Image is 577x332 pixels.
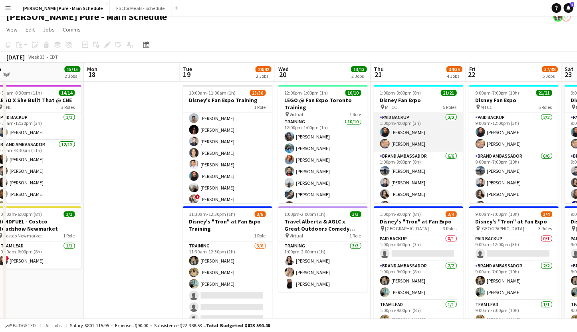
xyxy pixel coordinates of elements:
[22,24,38,35] a: Edit
[206,322,270,328] span: Total Budgeted $823 594.48
[278,241,367,292] app-card-role: Training3/31:00pm-2:00pm (1h)[PERSON_NAME][PERSON_NAME][PERSON_NAME]
[469,218,558,225] h3: Disney's "Tron" at Fan Expo
[349,111,361,117] span: 1 Role
[380,90,421,96] span: 1:00pm-9:00pm (8h)
[70,322,270,328] div: Salary $801 115.95 + Expenses $90.00 + Subsistence $22 388.53 =
[278,97,367,111] h3: LEGO @ Fan Expo Toronto Training
[44,322,63,328] span: All jobs
[538,104,552,110] span: 5 Roles
[3,104,12,110] span: CNE
[469,152,558,237] app-card-role: Brand Ambassador6/69:00am-7:00pm (10h)[PERSON_NAME][PERSON_NAME][PERSON_NAME][PERSON_NAME]
[63,233,75,239] span: 1 Role
[182,97,272,104] h3: Disney's Fan Expo Training
[254,211,266,217] span: 3/6
[345,90,361,96] span: 10/10
[468,70,475,79] span: 22
[553,12,563,22] app-user-avatar: Ashleigh Rains
[59,90,75,96] span: 14/14
[480,104,492,110] span: MTCC
[182,241,272,326] app-card-role: Training3/611:30am-12:30pm (1h)[PERSON_NAME][PERSON_NAME][PERSON_NAME]
[65,73,80,79] div: 2 Jobs
[541,66,557,72] span: 37/38
[63,211,75,217] span: 1/1
[446,73,462,79] div: 4 Jobs
[373,300,463,327] app-card-role: Team Lead1/11:00pm-9:00pm (8h)[PERSON_NAME]
[385,104,397,110] span: MTCC
[469,206,558,324] app-job-card: 9:00am-7:00pm (10h)3/4Disney's "Tron" at Fan Expo [GEOGRAPHIC_DATA]3 RolesPaid Backup0/19:00am-12...
[277,70,288,79] span: 20
[373,85,463,203] app-job-card: 1:00pm-9:00pm (8h)21/21Disney Fan Expo MTCC5 RolesPaid Backup2/21:00pm-4:00pm (3h)[PERSON_NAME][P...
[289,111,303,117] span: Virtual
[278,206,367,292] app-job-card: 1:00pm-2:00pm (1h)3/3Travel Alberta & AGLC x Great Outdoors Comedy Festival Training Virtual1 Rol...
[278,65,288,73] span: Wed
[284,211,325,217] span: 1:00pm-2:00pm (1h)
[446,66,462,72] span: 34/35
[6,53,25,61] div: [DATE]
[284,90,328,96] span: 12:00pm-1:00pm (1h)
[16,0,110,16] button: [PERSON_NAME] Pure - Main Schedule
[385,225,429,231] span: [GEOGRAPHIC_DATA]
[469,300,558,327] app-card-role: Team Lead1/19:00am-7:00pm (10h)[PERSON_NAME]
[542,73,557,79] div: 5 Jobs
[469,261,558,300] app-card-role: Brand Ambassador2/29:00am-7:00pm (10h)[PERSON_NAME][PERSON_NAME]
[373,261,463,300] app-card-role: Brand Ambassador2/21:00pm-9:00pm (8h)[PERSON_NAME][PERSON_NAME]
[189,211,235,217] span: 11:30am-12:30pm (1h)
[278,117,367,251] app-card-role: Training10/1012:00pm-1:00pm (1h)[PERSON_NAME][PERSON_NAME][PERSON_NAME][PERSON_NAME][PERSON_NAME]...
[250,90,266,96] span: 25/36
[181,70,192,79] span: 19
[538,225,552,231] span: 3 Roles
[561,12,571,22] app-user-avatar: Tifany Scifo
[541,211,552,217] span: 3/4
[254,104,266,110] span: 1 Role
[289,233,303,239] span: Virtual
[445,211,456,217] span: 3/4
[59,24,84,35] a: Comms
[278,85,367,203] app-job-card: 12:00pm-1:00pm (1h)10/10LEGO @ Fan Expo Toronto Training Virtual1 RoleTraining10/1012:00pm-1:00pm...
[182,218,272,232] h3: Disney's "Tron" at Fan Expo Training
[480,225,524,231] span: [GEOGRAPHIC_DATA]
[255,66,271,72] span: 28/42
[26,54,46,60] span: Week 33
[40,24,58,35] a: Jobs
[469,97,558,104] h3: Disney Fan Expo
[372,70,383,79] span: 21
[373,113,463,152] app-card-role: Paid Backup2/21:00pm-4:00pm (3h)[PERSON_NAME][PERSON_NAME]
[563,3,573,13] a: 4
[349,233,361,239] span: 1 Role
[61,104,75,110] span: 3 Roles
[469,65,475,73] span: Fri
[26,26,35,33] span: Edit
[6,26,18,33] span: View
[13,323,36,328] span: Budgeted
[189,90,236,96] span: 10:00am-11:00am (1h)
[469,113,558,152] app-card-role: Paid Backup2/29:00am-12:00pm (3h)[PERSON_NAME][PERSON_NAME]
[536,90,552,96] span: 21/21
[350,211,361,217] span: 3/3
[3,24,21,35] a: View
[50,54,58,60] div: EDT
[351,66,367,72] span: 13/13
[563,70,573,79] span: 23
[373,152,463,237] app-card-role: Brand Ambassador6/61:00pm-9:00pm (8h)[PERSON_NAME][PERSON_NAME][PERSON_NAME][PERSON_NAME]
[373,234,463,261] app-card-role: Paid Backup0/11:00pm-4:00pm (3h)
[440,90,456,96] span: 21/21
[63,26,81,33] span: Comms
[182,85,272,203] div: 10:00am-11:00am (1h)25/36Disney's Fan Expo Training1 Role[PERSON_NAME]![PERSON_NAME][PERSON_NAME]...
[182,65,192,73] span: Tue
[570,2,574,7] span: 4
[373,206,463,324] div: 1:00pm-9:00pm (8h)3/4Disney's "Tron" at Fan Expo [GEOGRAPHIC_DATA]3 RolesPaid Backup0/11:00pm-4:0...
[182,206,272,324] app-job-card: 11:30am-12:30pm (1h)3/6Disney's "Tron" at Fan Expo Training1 RoleTraining3/611:30am-12:30pm (1h)[...
[278,218,367,232] h3: Travel Alberta & AGLC x Great Outdoors Comedy Festival Training
[195,194,200,199] span: !
[443,225,456,231] span: 3 Roles
[256,73,271,79] div: 2 Jobs
[373,97,463,104] h3: Disney Fan Expo
[469,234,558,261] app-card-role: Paid Backup0/19:00am-12:00pm (3h)
[373,65,383,73] span: Thu
[469,85,558,203] app-job-card: 9:00am-7:00pm (10h)21/21Disney Fan Expo MTCC5 RolesPaid Backup2/29:00am-12:00pm (3h)[PERSON_NAME]...
[373,218,463,225] h3: Disney's "Tron" at Fan Expo
[4,321,37,330] button: Budgeted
